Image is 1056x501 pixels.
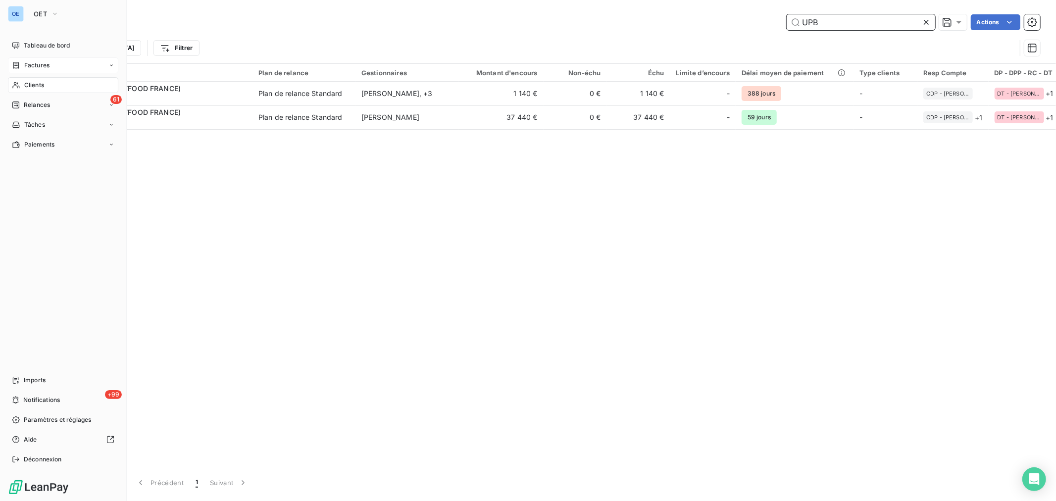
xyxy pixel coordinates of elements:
button: Actions [971,14,1020,30]
span: Déconnexion [24,455,62,464]
img: Logo LeanPay [8,479,69,495]
button: 1 [190,472,204,493]
div: Limite d’encours [676,69,730,77]
span: + 1 [975,112,982,123]
a: Aide [8,432,118,448]
span: Imports [24,376,46,385]
div: Non-échu [550,69,601,77]
span: 388 jours [742,86,781,101]
span: Notifications [23,396,60,404]
button: Suivant [204,472,254,493]
td: 1 140 € [607,82,670,105]
div: OE [8,6,24,22]
span: +99 [105,390,122,399]
span: [PERSON_NAME] [361,113,419,121]
span: Relances [24,100,50,109]
div: Plan de relance Standard [258,89,343,99]
span: - [859,113,862,121]
span: Tâches [24,120,45,129]
button: Filtrer [153,40,199,56]
span: OET [34,10,47,18]
div: Plan de relance Standard [258,112,343,122]
span: 59 jours [742,110,777,125]
span: + 1 [1046,88,1054,99]
span: CDP - [PERSON_NAME] [926,114,970,120]
span: Paiements [24,140,54,149]
span: CDP - [PERSON_NAME] [926,91,970,97]
span: 61 [110,95,122,104]
div: Montant d'encours [464,69,538,77]
div: Resp Compte [923,69,982,77]
div: [PERSON_NAME] , + 3 [361,89,453,99]
span: - [727,89,730,99]
span: CUPBFACT [68,94,247,103]
span: DT - [PERSON_NAME] [998,114,1041,120]
div: Open Intercom Messenger [1022,467,1046,491]
span: Clients [24,81,44,90]
td: 0 € [544,82,607,105]
input: Rechercher [787,14,935,30]
span: 1 [196,478,198,488]
td: 37 440 € [607,105,670,129]
span: + 1 [1046,112,1054,123]
span: DT - [PERSON_NAME] [998,91,1041,97]
div: Délai moyen de paiement [742,69,848,77]
div: Échu [613,69,664,77]
span: Tableau de bord [24,41,70,50]
button: Précédent [130,472,190,493]
span: CUPB [68,117,247,127]
td: 1 140 € [458,82,544,105]
td: 0 € [544,105,607,129]
span: Paramètres et réglages [24,415,91,424]
span: Aide [24,435,37,444]
div: Plan de relance [258,69,350,77]
span: Factures [24,61,50,70]
div: Type clients [859,69,911,77]
td: 37 440 € [458,105,544,129]
div: Gestionnaires [361,69,453,77]
span: - [859,89,862,98]
span: - [727,112,730,122]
